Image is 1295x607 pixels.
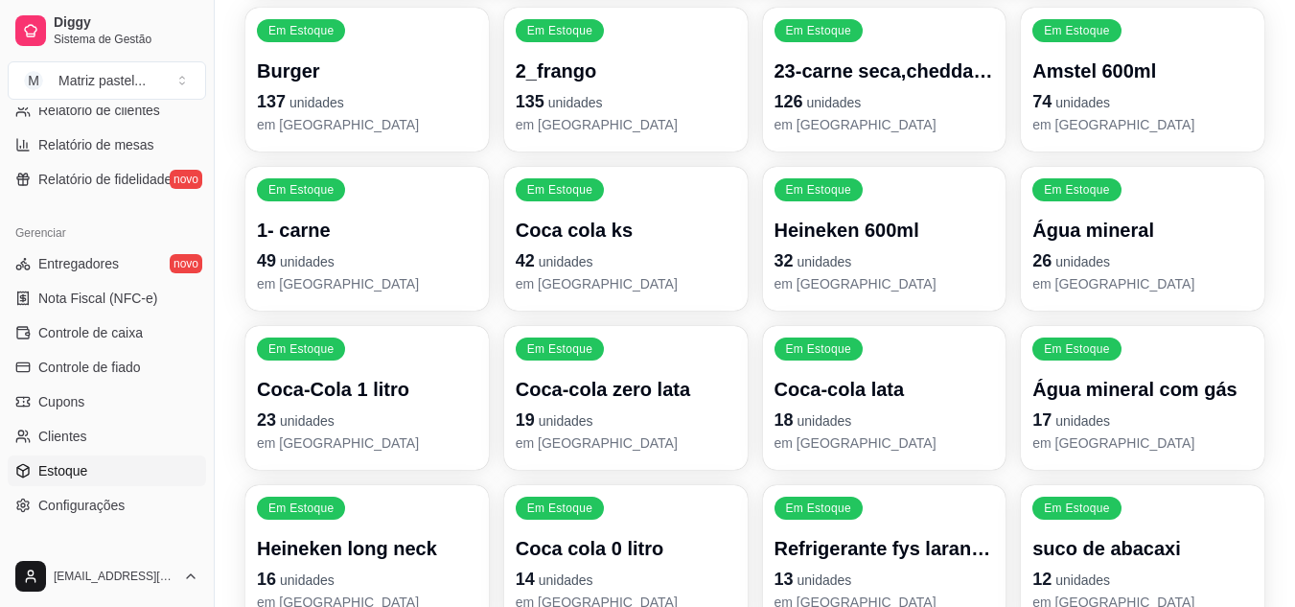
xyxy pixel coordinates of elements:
span: unidades [289,95,344,110]
span: Controle de caixa [38,323,143,342]
p: 23 [257,407,477,433]
button: Em EstoqueÁgua mineral com gás17unidadesem [GEOGRAPHIC_DATA] [1021,326,1264,470]
button: Em Estoque2_frango135unidadesem [GEOGRAPHIC_DATA] [504,8,748,152]
p: 17 [1032,407,1253,433]
span: Estoque [38,461,87,480]
span: Configurações [38,496,125,515]
p: 126 [775,88,995,115]
button: Em Estoque23-carne seca,cheddar, mussarela e cebola roxa126unidadesem [GEOGRAPHIC_DATA] [763,8,1006,152]
p: 135 [516,88,736,115]
span: unidades [798,572,852,588]
div: Diggy [8,544,206,574]
span: unidades [1055,572,1110,588]
button: Em EstoqueHeineken 600ml32unidadesem [GEOGRAPHIC_DATA] [763,167,1006,311]
span: unidades [280,413,335,429]
p: 2_frango [516,58,736,84]
span: unidades [798,254,852,269]
p: em [GEOGRAPHIC_DATA] [257,274,477,293]
span: Sistema de Gestão [54,32,198,47]
button: Em EstoqueÁgua mineral26unidadesem [GEOGRAPHIC_DATA] [1021,167,1264,311]
a: Relatório de mesas [8,129,206,160]
p: 42 [516,247,736,274]
button: Em EstoqueCoca-cola zero lata19unidadesem [GEOGRAPHIC_DATA] [504,326,748,470]
p: 13 [775,566,995,593]
span: M [24,71,43,90]
p: 74 [1032,88,1253,115]
span: Clientes [38,427,87,446]
p: Coca cola 0 litro [516,535,736,562]
span: Relatório de fidelidade [38,170,172,189]
p: 137 [257,88,477,115]
p: Refrigerante fys laranja-pera [775,535,995,562]
span: unidades [1055,413,1110,429]
p: Em Estoque [786,23,851,38]
span: Diggy [54,14,198,32]
p: Heineken long neck [257,535,477,562]
p: em [GEOGRAPHIC_DATA] [1032,274,1253,293]
button: Em EstoqueCoca-cola lata18unidadesem [GEOGRAPHIC_DATA] [763,326,1006,470]
a: Entregadoresnovo [8,248,206,279]
p: Água mineral [1032,217,1253,244]
p: em [GEOGRAPHIC_DATA] [1032,115,1253,134]
p: em [GEOGRAPHIC_DATA] [775,274,995,293]
p: Heineken 600ml [775,217,995,244]
p: Em Estoque [527,501,592,516]
a: Relatório de clientes [8,95,206,126]
p: 16 [257,566,477,593]
p: Em Estoque [527,182,592,198]
p: Em Estoque [527,23,592,38]
p: Em Estoque [527,341,592,357]
span: [EMAIL_ADDRESS][DOMAIN_NAME] [54,569,175,584]
p: em [GEOGRAPHIC_DATA] [257,115,477,134]
p: em [GEOGRAPHIC_DATA] [516,433,736,453]
p: 14 [516,566,736,593]
div: Matriz pastel ... [58,71,146,90]
p: Coca-cola lata [775,376,995,403]
a: DiggySistema de Gestão [8,8,206,54]
p: Em Estoque [786,341,851,357]
span: Entregadores [38,254,119,273]
span: Relatório de clientes [38,101,160,120]
p: Em Estoque [1044,501,1109,516]
span: unidades [1055,95,1110,110]
p: 12 [1032,566,1253,593]
p: Amstel 600ml [1032,58,1253,84]
p: Em Estoque [1044,341,1109,357]
span: unidades [548,95,603,110]
p: em [GEOGRAPHIC_DATA] [516,274,736,293]
p: Em Estoque [268,341,334,357]
p: suco de abacaxi [1032,535,1253,562]
span: unidades [280,572,335,588]
a: Controle de fiado [8,352,206,383]
p: 23-carne seca,cheddar, mussarela e cebola roxa [775,58,995,84]
button: Select a team [8,61,206,100]
a: Clientes [8,421,206,452]
p: Coca-cola zero lata [516,376,736,403]
button: [EMAIL_ADDRESS][DOMAIN_NAME] [8,553,206,599]
a: Configurações [8,490,206,521]
p: em [GEOGRAPHIC_DATA] [516,115,736,134]
span: Relatório de mesas [38,135,154,154]
p: 1- carne [257,217,477,244]
p: 49 [257,247,477,274]
p: 32 [775,247,995,274]
span: Cupons [38,392,84,411]
span: Nota Fiscal (NFC-e) [38,289,157,308]
p: Em Estoque [1044,182,1109,198]
p: Coca cola ks [516,217,736,244]
p: Em Estoque [268,182,334,198]
p: Em Estoque [268,23,334,38]
a: Relatório de fidelidadenovo [8,164,206,195]
button: Em EstoqueBurger137unidadesem [GEOGRAPHIC_DATA] [245,8,489,152]
button: Em EstoqueCoca cola ks42unidadesem [GEOGRAPHIC_DATA] [504,167,748,311]
p: 18 [775,407,995,433]
span: unidades [1055,254,1110,269]
span: unidades [539,254,593,269]
p: em [GEOGRAPHIC_DATA] [775,433,995,453]
a: Cupons [8,386,206,417]
p: Coca-Cola 1 litro [257,376,477,403]
p: 26 [1032,247,1253,274]
button: Em EstoqueAmstel 600ml74unidadesem [GEOGRAPHIC_DATA] [1021,8,1264,152]
p: Em Estoque [786,182,851,198]
span: unidades [539,572,593,588]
